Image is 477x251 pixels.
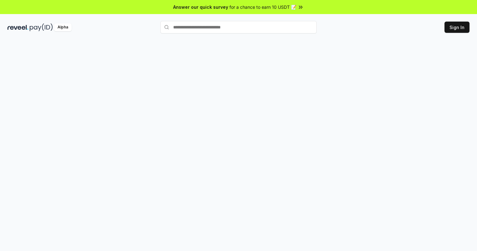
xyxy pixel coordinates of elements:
div: Alpha [54,23,72,31]
img: reveel_dark [8,23,28,31]
button: Sign In [444,22,469,33]
span: Answer our quick survey [173,4,228,10]
span: for a chance to earn 10 USDT 📝 [229,4,296,10]
img: pay_id [30,23,53,31]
